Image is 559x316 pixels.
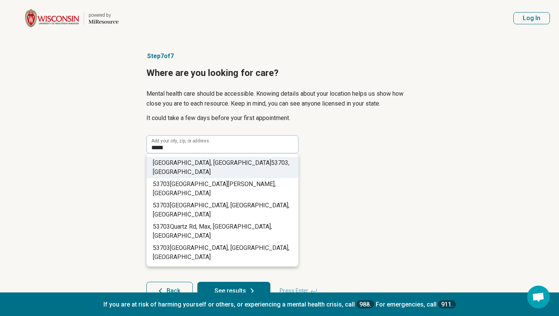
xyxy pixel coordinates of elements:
p: Step 7 of 7 [146,52,413,61]
span: 53703 [153,180,170,188]
span: [GEOGRAPHIC_DATA], [GEOGRAPHIC_DATA], [GEOGRAPHIC_DATA] [153,202,289,218]
a: University of Wisconsin-Madisonpowered by [9,9,119,27]
span: Back [167,288,180,294]
span: 53703 [153,202,170,209]
span: 53703 [153,223,170,230]
button: Back [146,282,193,300]
button: Log In [513,12,550,24]
span: [GEOGRAPHIC_DATA], [GEOGRAPHIC_DATA] [153,159,271,166]
span: Quartz Rd, Max, [GEOGRAPHIC_DATA], [GEOGRAPHIC_DATA] [153,223,272,239]
div: Open chat [527,286,550,308]
div: powered by [89,12,119,19]
h1: Where are you looking for care? [146,67,413,80]
img: University of Wisconsin-Madison [25,9,79,27]
span: 53703 [153,244,170,251]
span: [GEOGRAPHIC_DATA][PERSON_NAME], [GEOGRAPHIC_DATA] [153,180,276,197]
p: If you are at risk of harming yourself or others, or experiencing a mental health crisis, call Fo... [8,300,551,308]
span: Press Enter [275,282,322,300]
p: It could take a few days before your first appointment. [146,113,413,123]
button: See results [197,282,270,300]
span: [GEOGRAPHIC_DATA], [GEOGRAPHIC_DATA], [GEOGRAPHIC_DATA] [153,244,289,261]
p: Mental health care should be accessible. Knowing details about your location helps us show how cl... [146,89,413,109]
span: 53703 [271,159,288,166]
span: , [GEOGRAPHIC_DATA] [153,159,289,175]
a: 911. [438,300,456,308]
a: 988. [356,300,374,308]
